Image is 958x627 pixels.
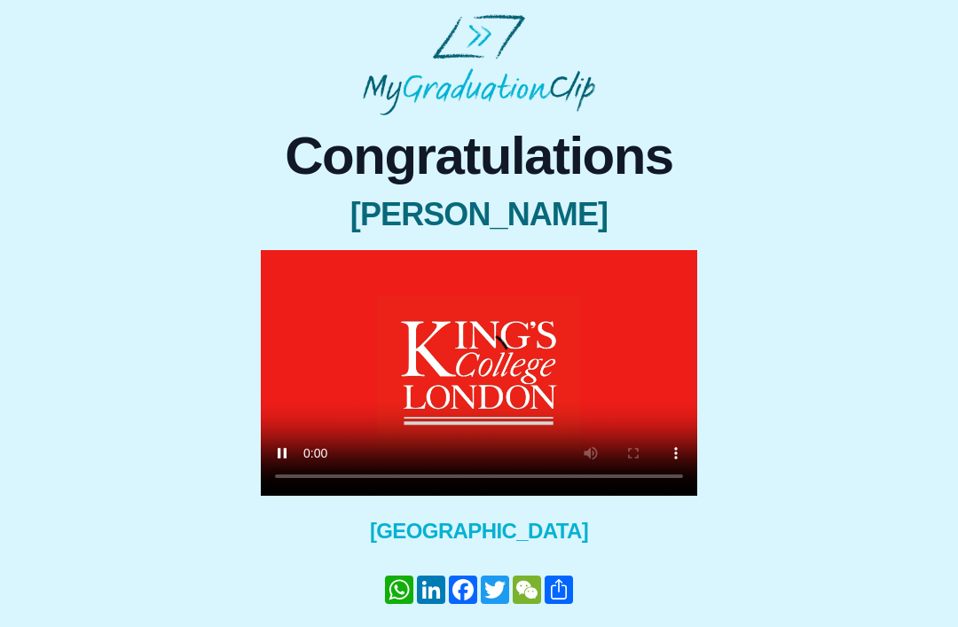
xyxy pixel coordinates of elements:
[543,576,575,604] a: Share
[261,129,697,183] span: Congratulations
[511,576,543,604] a: WeChat
[261,197,697,232] span: [PERSON_NAME]
[479,576,511,604] a: Twitter
[363,14,595,115] img: MyGraduationClip
[261,517,697,545] span: [GEOGRAPHIC_DATA]
[383,576,415,604] a: WhatsApp
[447,576,479,604] a: Facebook
[415,576,447,604] a: LinkedIn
